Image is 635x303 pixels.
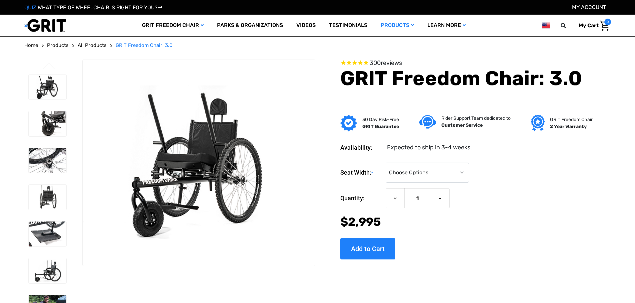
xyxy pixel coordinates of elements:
[47,42,69,49] a: Products
[441,115,511,122] p: Rider Support Team dedicated to
[550,124,587,129] strong: 2 Year Warranty
[340,163,382,183] label: Seat Width:
[24,42,38,48] span: Home
[24,4,162,11] a: QUIZ:WHAT TYPE OF WHEELCHAIR IS RIGHT FOR YOU?
[574,19,611,33] a: Cart with 0 items
[550,116,593,123] p: GRIT Freedom Chair
[340,115,357,131] img: GRIT Guarantee
[387,143,472,152] dd: Expected to ship in 3-4 weeks.
[116,42,173,49] a: GRIT Freedom Chair: 3.0
[116,42,173,48] span: GRIT Freedom Chair: 3.0
[374,15,421,36] a: Products
[362,124,399,129] strong: GRIT Guarantee
[24,42,611,49] nav: Breadcrumb
[24,19,66,32] img: GRIT All-Terrain Wheelchair and Mobility Equipment
[29,111,66,136] img: GRIT Freedom Chair: 3.0
[47,42,69,48] span: Products
[29,75,66,100] img: GRIT Freedom Chair: 3.0
[78,42,107,49] a: All Products
[531,115,545,131] img: Grit freedom
[340,238,395,259] input: Add to Cart
[370,59,402,67] span: 300 reviews
[322,15,374,36] a: Testimonials
[421,15,472,36] a: Learn More
[340,215,381,229] span: $2,995
[83,85,315,240] img: GRIT Freedom Chair: 3.0
[542,21,550,30] img: us.png
[29,258,66,283] img: GRIT Freedom Chair: 3.0
[340,67,590,90] h1: GRIT Freedom Chair: 3.0
[340,60,590,67] span: Rated 4.6 out of 5 stars 300 reviews
[362,116,399,123] p: 30 Day Risk-Free
[210,15,290,36] a: Parks & Organizations
[381,59,402,67] span: reviews
[579,22,599,29] span: My Cart
[572,4,606,10] a: Account
[29,185,66,210] img: GRIT Freedom Chair: 3.0
[29,222,66,247] img: GRIT Freedom Chair: 3.0
[78,42,107,48] span: All Products
[441,122,483,128] strong: Customer Service
[290,15,322,36] a: Videos
[29,148,66,173] img: GRIT Freedom Chair: 3.0
[42,63,56,71] button: Go to slide 3 of 3
[340,143,382,152] dt: Availability:
[604,19,611,25] span: 0
[135,15,210,36] a: GRIT Freedom Chair
[24,42,38,49] a: Home
[419,115,436,129] img: Customer service
[600,21,609,31] img: Cart
[340,188,382,208] label: Quantity:
[564,19,574,33] input: Search
[24,4,38,11] span: QUIZ:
